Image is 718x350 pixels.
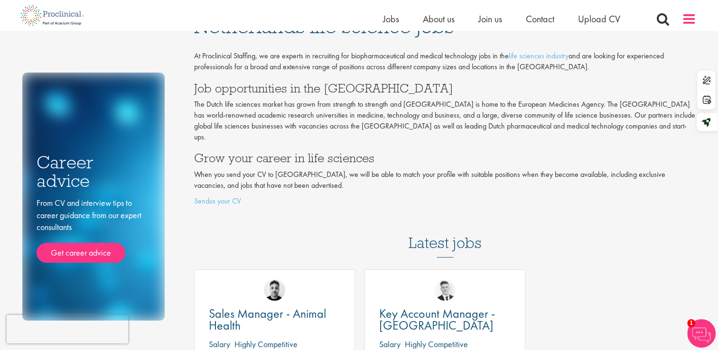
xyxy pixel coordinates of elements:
[578,13,620,25] a: Upload CV
[379,339,401,350] span: Salary
[434,279,456,301] img: Nicolas Daniel
[209,305,326,333] span: Sales Manager - Animal Health
[209,339,230,350] span: Salary
[37,197,150,263] div: From CV and interview tips to career guidance from our expert consultants
[194,82,696,94] h3: Job opportunities in the [GEOGRAPHIC_DATA]
[379,305,495,333] span: Key Account Manager - [GEOGRAPHIC_DATA]
[194,51,696,73] p: At Proclinical Staffing, we are experts in recruiting for biopharmaceutical and medical technolog...
[234,339,298,350] p: Highly Competitive
[687,319,695,327] span: 1
[194,196,241,206] a: Sendus your CV
[383,13,399,25] a: Jobs
[209,308,340,332] a: Sales Manager - Animal Health
[526,13,554,25] a: Contact
[509,51,569,61] a: life sciences industry
[37,153,150,190] h3: Career advice
[379,308,511,332] a: Key Account Manager - [GEOGRAPHIC_DATA]
[409,211,482,258] h3: Latest jobs
[194,99,696,142] p: The Dutch life sciences market has grown from strength to strength and [GEOGRAPHIC_DATA] is home ...
[423,13,455,25] a: About us
[7,315,128,343] iframe: reCAPTCHA
[264,279,285,301] img: Dean Fisher
[687,319,716,348] img: Chatbot
[478,13,502,25] a: Join us
[194,152,696,164] h3: Grow your career in life sciences
[405,339,468,350] p: Highly Competitive
[37,243,125,263] a: Get career advice
[194,169,696,191] p: When you send your CV to [GEOGRAPHIC_DATA], we will be able to match your profile with suitable p...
